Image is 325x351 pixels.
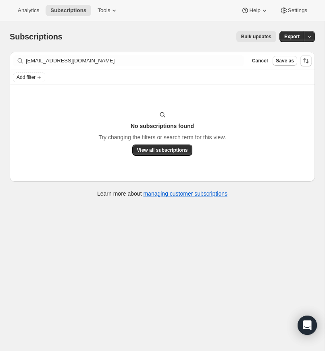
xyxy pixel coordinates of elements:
[132,145,193,156] button: View all subscriptions
[13,5,44,16] button: Analytics
[249,56,271,66] button: Cancel
[252,58,268,64] span: Cancel
[273,56,297,66] button: Save as
[279,31,304,42] button: Export
[17,74,35,81] span: Add filter
[98,7,110,14] span: Tools
[288,7,307,14] span: Settings
[236,31,276,42] button: Bulk updates
[50,7,86,14] span: Subscriptions
[143,190,227,197] a: managing customer subscriptions
[93,5,123,16] button: Tools
[98,133,226,141] p: Try changing the filters or search term for this view.
[298,316,317,335] div: Open Intercom Messenger
[276,58,294,64] span: Save as
[284,33,300,40] span: Export
[10,32,62,41] span: Subscriptions
[18,7,39,14] span: Analytics
[275,5,312,16] button: Settings
[236,5,273,16] button: Help
[13,72,45,82] button: Add filter
[131,122,194,130] h3: No subscriptions found
[26,55,244,66] input: Filter subscribers
[249,7,260,14] span: Help
[137,147,188,153] span: View all subscriptions
[46,5,91,16] button: Subscriptions
[97,190,227,198] p: Learn more about
[300,55,312,66] button: Sort the results
[241,33,271,40] span: Bulk updates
